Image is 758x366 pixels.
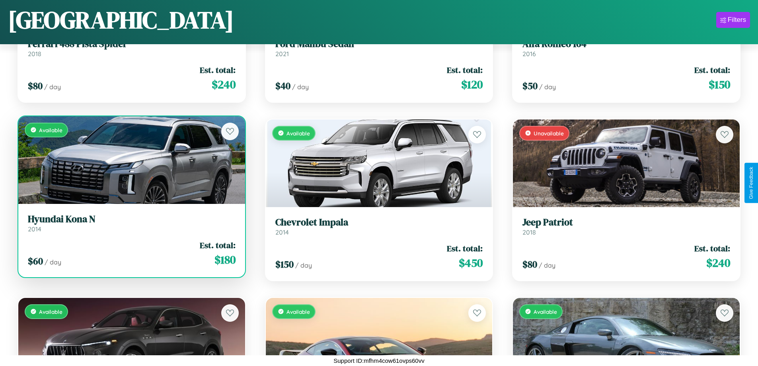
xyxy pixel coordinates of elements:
a: Chevrolet Impala2014 [275,217,483,236]
a: Hyundai Kona N2014 [28,213,236,233]
span: $ 80 [522,258,537,271]
h3: Ford Malibu Sedan [275,38,483,50]
span: Est. total: [447,64,483,76]
span: Est. total: [447,243,483,254]
span: Est. total: [200,239,236,251]
span: Est. total: [694,64,730,76]
span: Est. total: [694,243,730,254]
span: / day [539,83,556,91]
span: Available [286,308,310,315]
span: $ 150 [275,258,294,271]
span: $ 80 [28,79,43,92]
h3: Chevrolet Impala [275,217,483,228]
span: / day [539,261,555,269]
h3: Alfa Romeo 164 [522,38,730,50]
span: Available [286,130,310,137]
span: $ 180 [214,252,236,268]
div: Give Feedback [748,167,754,199]
span: 2014 [275,228,289,236]
div: Filters [728,16,746,24]
span: $ 240 [706,255,730,271]
span: / day [295,261,312,269]
a: Ford Malibu Sedan2021 [275,38,483,58]
span: 2021 [275,50,289,58]
span: / day [292,83,309,91]
span: $ 150 [709,76,730,92]
p: Support ID: mfhm4cow61ovps60vv [333,355,424,366]
span: $ 120 [461,76,483,92]
button: Filters [716,12,750,28]
span: $ 60 [28,254,43,268]
a: Jeep Patriot2018 [522,217,730,236]
span: / day [45,258,61,266]
span: $ 50 [522,79,538,92]
span: Unavailable [534,130,564,137]
a: Alfa Romeo 1642016 [522,38,730,58]
span: Available [534,308,557,315]
span: / day [44,83,61,91]
span: 2018 [28,50,41,58]
h3: Ferrari 488 Pista Spider [28,38,236,50]
span: Est. total: [200,64,236,76]
span: Available [39,127,62,133]
span: $ 240 [212,76,236,92]
span: 2018 [522,228,536,236]
span: 2014 [28,225,41,233]
span: Available [39,308,62,315]
h3: Hyundai Kona N [28,213,236,225]
span: $ 450 [459,255,483,271]
span: 2016 [522,50,536,58]
a: Ferrari 488 Pista Spider2018 [28,38,236,58]
h1: [GEOGRAPHIC_DATA] [8,4,234,36]
h3: Jeep Patriot [522,217,730,228]
span: $ 40 [275,79,290,92]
